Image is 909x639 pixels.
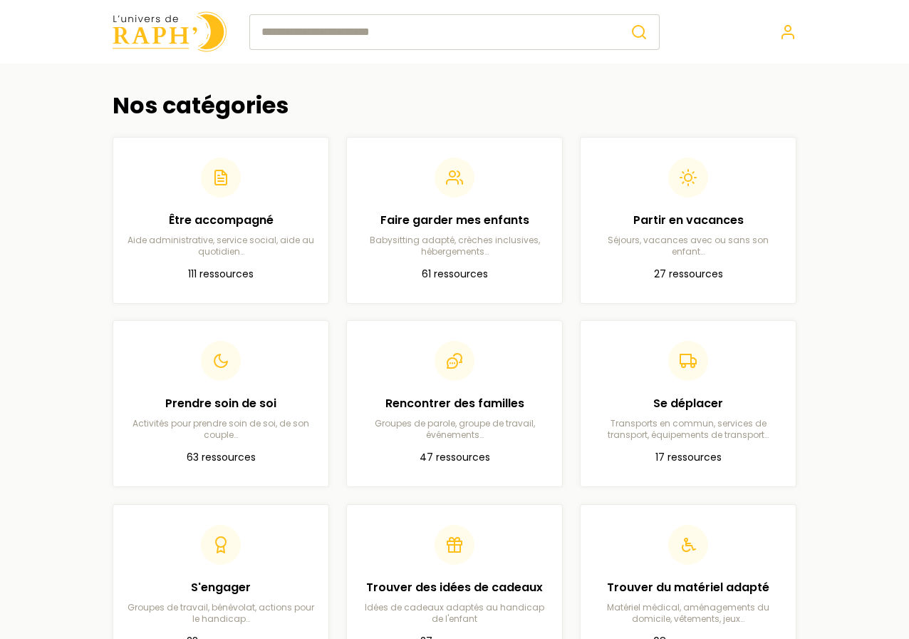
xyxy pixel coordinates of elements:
a: Être accompagnéAide administrative, service social, aide au quotidien…111 ressources [113,137,329,304]
img: Univers de Raph logo [113,11,227,52]
a: Rencontrer des famillesGroupes de parole, groupe de travail, événements…47 ressources [346,320,563,487]
p: 17 ressources [592,449,784,466]
h2: Se déplacer [592,395,784,412]
p: 61 ressources [358,266,551,283]
p: 47 ressources [358,449,551,466]
h2: Rencontrer des familles [358,395,551,412]
p: 63 ressources [125,449,317,466]
p: 111 ressources [125,266,317,283]
p: Matériel médical, aménagements du domicile, vêtements, jeux… [592,602,784,625]
p: Activités pour prendre soin de soi, de son couple… [125,418,317,441]
p: 27 ressources [592,266,784,283]
p: Groupes de parole, groupe de travail, événements… [358,418,551,441]
a: Prendre soin de soiActivités pour prendre soin de soi, de son couple…63 ressources [113,320,329,487]
h2: Nos catégories [113,92,796,119]
h2: S'engager [125,579,317,596]
h2: Trouver des idées de cadeaux [358,579,551,596]
p: Aide administrative, service social, aide au quotidien… [125,235,317,257]
button: Rechercher [619,14,660,50]
p: Groupes de travail, bénévolat, actions pour le handicap… [125,602,317,625]
p: Transports en commun, services de transport, équipements de transport… [592,418,784,441]
p: Idées de cadeaux adaptés au handicap de l'enfant [358,602,551,625]
h2: Prendre soin de soi [125,395,317,412]
h2: Trouver du matériel adapté [592,579,784,596]
a: Se déplacerTransports en commun, services de transport, équipements de transport…17 ressources [580,320,796,487]
a: Partir en vacancesSéjours, vacances avec ou sans son enfant…27 ressources [580,137,796,304]
p: Babysitting adapté, crèches inclusives, hébergements… [358,235,551,257]
h2: Faire garder mes enfants [358,212,551,229]
p: Séjours, vacances avec ou sans son enfant… [592,235,784,257]
h2: Partir en vacances [592,212,784,229]
h2: Être accompagné [125,212,317,229]
a: Faire garder mes enfantsBabysitting adapté, crèches inclusives, hébergements…61 ressources [346,137,563,304]
a: Se connecter [779,24,796,41]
